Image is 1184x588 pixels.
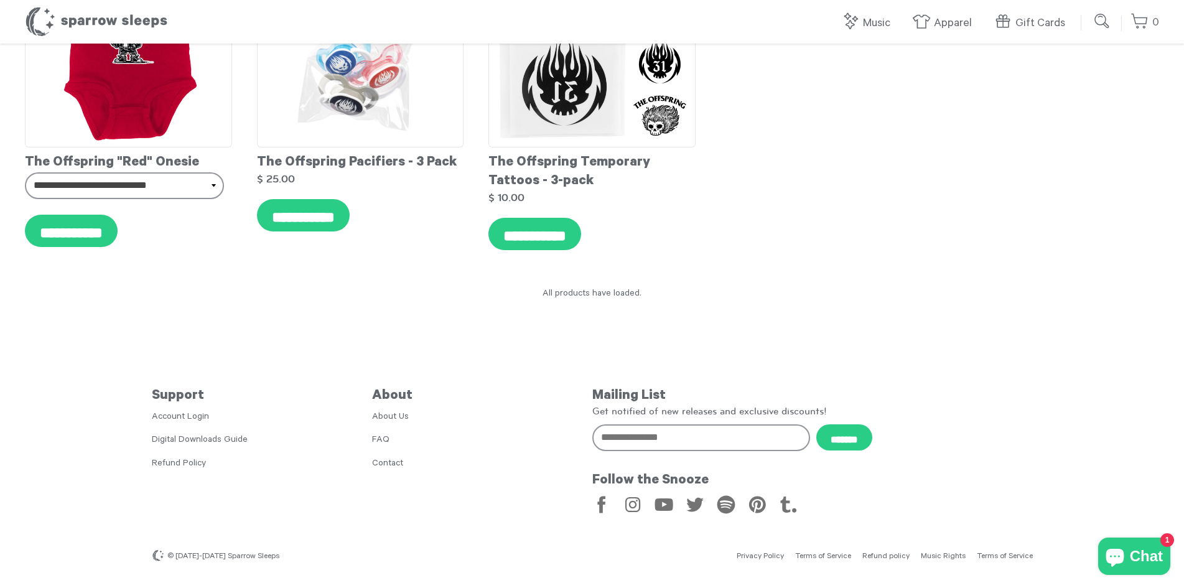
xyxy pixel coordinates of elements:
[152,459,206,469] a: Refund Policy
[977,553,1033,561] a: Terms of Service
[717,495,735,514] a: Spotify
[862,553,910,561] a: Refund policy
[623,495,642,514] a: Instagram
[25,6,168,37] h1: Sparrow Sleeps
[592,495,611,514] a: Facebook
[994,10,1071,37] a: Gift Cards
[152,436,248,446] a: Digital Downloads Guide
[25,147,232,172] div: The Offspring "Red" Onesie
[488,147,696,191] div: The Offspring Temporary Tattoos - 3-pack
[592,388,1033,404] h5: Mailing List
[921,553,966,561] a: Music Rights
[372,459,403,469] a: Contact
[372,388,592,404] h5: About
[592,404,1033,418] p: Get notified of new releases and exclusive discounts!
[841,10,897,37] a: Music
[912,10,978,37] a: Apparel
[257,174,295,184] strong: $ 25.00
[655,495,673,514] a: YouTube
[257,147,464,172] div: The Offspring Pacifiers - 3 Pack
[488,192,524,203] strong: $ 10.00
[372,436,389,446] a: FAQ
[748,495,767,514] a: Pinterest
[1094,538,1174,578] inbox-online-store-chat: Shopify online store chat
[167,553,279,561] span: © [DATE]-[DATE] Sparrow Sleeps
[1090,9,1115,34] input: Submit
[779,495,798,514] a: Tumblr
[592,473,1033,489] h5: Follow the Snooze
[372,413,409,422] a: About Us
[795,553,851,561] a: Terms of Service
[1130,9,1159,36] a: 0
[737,553,784,561] a: Privacy Policy
[152,413,209,422] a: Account Login
[686,495,704,514] a: Twitter
[152,388,372,404] h5: Support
